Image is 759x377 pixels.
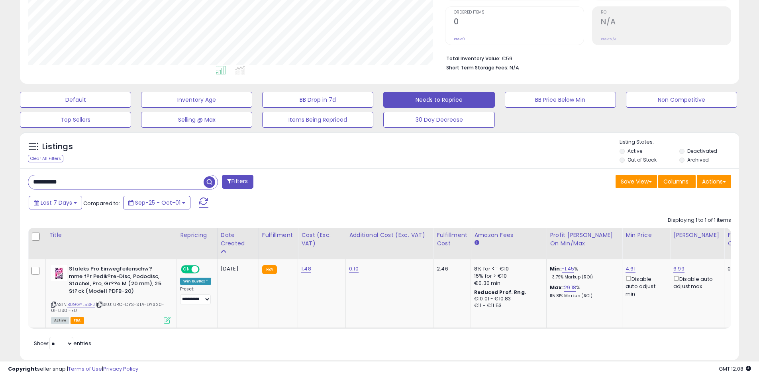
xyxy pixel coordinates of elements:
div: Title [49,231,173,239]
a: Privacy Policy [103,365,138,373]
div: % [550,265,616,280]
div: €0.30 min [474,280,540,287]
button: Sep-25 - Oct-01 [123,196,190,209]
div: €10.01 - €10.83 [474,296,540,302]
small: FBA [262,265,277,274]
button: Top Sellers [20,112,131,128]
a: 29.18 [564,284,577,292]
b: Total Inventory Value: [446,55,500,62]
div: [DATE] [221,265,253,272]
span: Compared to: [83,199,120,207]
b: Staleks Pro Einwegfeilenschw?mme f?r Pedik?re-Disc, Pododisc, Stachel, Pro, Gr??e M (20 mm), 25 S... [69,265,166,297]
div: Preset: [180,286,211,304]
div: 15% for > €10 [474,272,540,280]
h5: Listings [42,141,73,152]
button: Default [20,92,131,108]
span: FBA [71,317,84,324]
span: ROI [601,10,731,15]
button: Items Being Repriced [262,112,373,128]
div: Fulfillable Quantity [728,231,755,248]
div: 8% for <= €10 [474,265,540,272]
p: 115.81% Markup (ROI) [550,293,616,299]
small: Prev: N/A [601,37,616,41]
span: Ordered Items [454,10,584,15]
button: Inventory Age [141,92,252,108]
div: ASIN: [51,265,171,323]
a: 4.61 [626,265,635,273]
span: All listings currently available for purchase on Amazon [51,317,69,324]
a: 0.10 [349,265,359,273]
span: Sep-25 - Oct-01 [135,199,180,207]
li: €59 [446,53,725,63]
span: OFF [198,266,211,273]
label: Active [628,148,642,154]
div: Additional Cost (Exc. VAT) [349,231,430,239]
button: Filters [222,175,253,189]
div: [PERSON_NAME] [673,231,721,239]
button: Last 7 Days [29,196,82,209]
th: The percentage added to the cost of goods (COGS) that forms the calculator for Min & Max prices. [547,228,622,259]
b: Reduced Prof. Rng. [474,289,526,296]
button: Selling @ Max [141,112,252,128]
p: -3.79% Markup (ROI) [550,274,616,280]
label: Archived [687,156,709,163]
span: Last 7 Days [41,199,72,207]
div: 0 [728,265,752,272]
span: 2025-10-9 12:08 GMT [719,365,751,373]
button: Needs to Reprice [383,92,494,108]
div: Repricing [180,231,214,239]
label: Out of Stock [628,156,657,163]
small: Amazon Fees. [474,239,479,247]
a: 6.99 [673,265,684,273]
button: Non Competitive [626,92,737,108]
h2: N/A [601,17,731,28]
button: 30 Day Decrease [383,112,494,128]
b: Max: [550,284,564,291]
button: BB Drop in 7d [262,92,373,108]
p: Listing States: [620,138,739,146]
a: B09GYL5SFJ [67,301,95,308]
div: Min Price [626,231,667,239]
div: Win BuyBox * [180,278,211,285]
a: -1.45 [562,265,575,273]
div: seller snap | | [8,365,138,373]
b: Short Term Storage Fees: [446,64,508,71]
span: Show: entries [34,339,91,347]
label: Deactivated [687,148,717,154]
div: Cost (Exc. VAT) [301,231,342,248]
div: Fulfillment [262,231,294,239]
div: Disable auto adjust min [626,274,664,298]
a: Terms of Use [68,365,102,373]
button: BB Price Below Min [505,92,616,108]
h2: 0 [454,17,584,28]
small: Prev: 0 [454,37,465,41]
button: Save View [616,175,657,188]
img: 4102tjUmu6L._SL40_.jpg [51,265,67,281]
div: 2.46 [437,265,465,272]
button: Actions [697,175,731,188]
strong: Copyright [8,365,37,373]
a: 1.48 [301,265,311,273]
span: | SKU: URO-DYS-STA-DYS20-01-LIS01-EU [51,301,164,313]
div: % [550,284,616,299]
span: ON [182,266,192,273]
div: Fulfillment Cost [437,231,467,248]
div: Displaying 1 to 1 of 1 items [668,217,731,224]
div: Amazon Fees [474,231,543,239]
div: Disable auto adjust max [673,274,718,290]
button: Columns [658,175,696,188]
div: Clear All Filters [28,155,63,162]
div: Profit [PERSON_NAME] on Min/Max [550,231,619,248]
span: N/A [510,64,519,71]
span: Columns [663,178,688,186]
div: €11 - €11.53 [474,302,540,309]
div: Date Created [221,231,255,248]
b: Min: [550,265,562,272]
